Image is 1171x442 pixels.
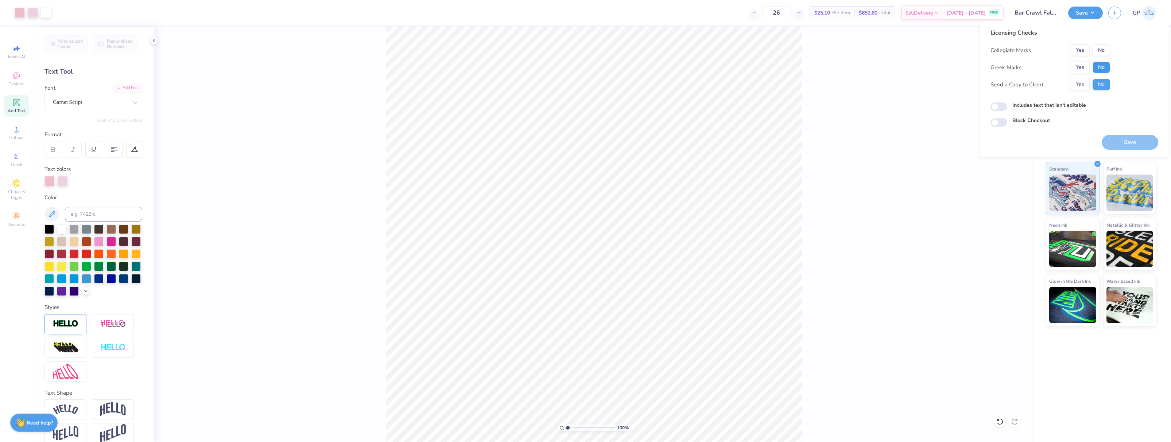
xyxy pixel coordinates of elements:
[1106,175,1153,211] img: Puff Ink
[1049,175,1096,211] img: Standard
[990,28,1110,37] div: Licensing Checks
[53,320,78,328] img: Stroke
[44,389,142,397] div: Text Shape
[617,425,629,431] span: 100 %
[1071,62,1090,73] button: Yes
[44,67,142,77] div: Text Tool
[1106,277,1140,285] span: Water based Ink
[1071,79,1090,90] button: Yes
[880,9,891,17] span: Total
[107,39,133,49] span: Personalized Numbers
[1049,287,1096,323] img: Glow in the Dark Ink
[53,364,78,379] img: Free Distort
[44,165,71,173] label: Text colors
[1012,117,1050,124] label: Block Checkout
[100,320,126,329] img: Shadow
[1106,221,1149,229] span: Metallic & Glitter Ink
[27,419,53,426] strong: Need help?
[906,9,933,17] span: Est. Delivery
[44,303,142,312] div: Styles
[4,189,29,200] span: Clipart & logos
[44,193,142,202] div: Color
[832,9,850,17] span: Per Item
[1093,62,1110,73] button: No
[1049,221,1067,229] span: Neon Ink
[8,108,25,114] span: Add Text
[859,9,877,17] span: $652.60
[990,63,1021,72] div: Greek Marks
[990,46,1031,55] div: Collegiate Marks
[1049,277,1091,285] span: Glow in the Dark Ink
[1049,165,1069,173] span: Standard
[1093,79,1110,90] button: No
[57,39,83,49] span: Personalized Names
[8,54,25,60] span: Image AI
[990,10,998,15] span: FREE
[1071,44,1090,56] button: Yes
[44,130,143,139] div: Format
[11,162,22,168] span: Greek
[762,6,791,19] input: – –
[44,84,55,92] label: Font
[97,117,142,123] button: Switch to Greek Letters
[1009,5,1063,20] input: Untitled Design
[990,81,1043,89] div: Send a Copy to Client
[100,344,126,352] img: Negative Space
[1142,6,1156,20] img: Germaine Penalosa
[1012,101,1086,109] label: Includes text that isn't editable
[100,402,126,416] img: Arch
[1049,231,1096,267] img: Neon Ink
[1068,7,1103,19] button: Save
[9,135,24,141] span: Upload
[1133,9,1140,17] span: GP
[53,342,78,353] img: 3d Illusion
[8,81,24,87] span: Designs
[1093,44,1110,56] button: No
[113,84,142,92] div: Add Font
[53,404,78,414] img: Arc
[1106,231,1153,267] img: Metallic & Glitter Ink
[1133,6,1156,20] a: GP
[1106,165,1122,173] span: Puff Ink
[946,9,986,17] span: [DATE] - [DATE]
[1106,287,1153,323] img: Water based Ink
[100,424,126,442] img: Rise
[8,222,25,227] span: Decorate
[53,426,78,440] img: Flag
[65,207,142,222] input: e.g. 7428 c
[814,9,830,17] span: $25.10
